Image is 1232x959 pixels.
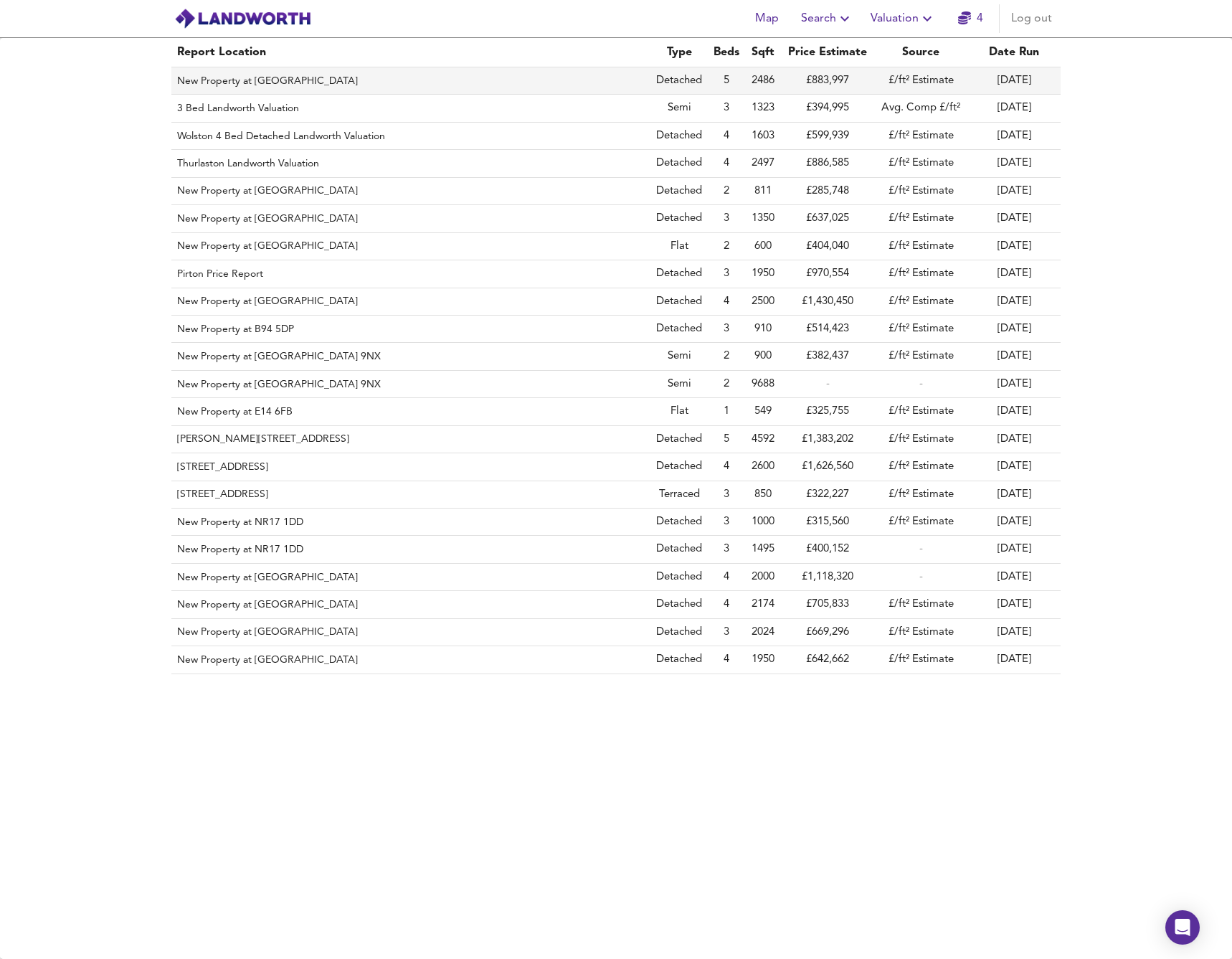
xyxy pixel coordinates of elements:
[745,150,781,177] td: 2497
[708,260,745,288] td: 3
[157,38,1075,674] table: simple table
[708,233,745,260] td: 2
[967,426,1061,453] td: [DATE]
[781,260,874,288] td: £970,554
[781,564,874,591] td: £1,118,320
[967,233,1061,260] td: [DATE]
[919,544,923,554] span: -
[751,44,775,61] div: Sqft
[708,205,745,232] td: 3
[781,205,874,232] td: £637,025
[171,591,650,618] th: New Property at [GEOGRAPHIC_DATA]
[708,67,745,95] td: 5
[708,536,745,563] td: 3
[708,481,745,509] td: 3
[781,178,874,205] td: £285,748
[967,67,1061,95] td: [DATE]
[967,260,1061,288] td: [DATE]
[171,536,650,563] th: New Property at NR17 1DD
[650,316,708,343] td: Detached
[650,591,708,618] td: Detached
[781,509,874,536] td: £315,560
[967,564,1061,591] td: [DATE]
[781,591,874,618] td: £705,833
[745,67,781,95] td: 2486
[650,646,708,674] td: Detached
[919,379,923,389] span: -
[745,205,781,232] td: 1350
[874,316,967,343] td: £/ft² Estimate
[650,233,708,260] td: Flat
[781,95,874,122] td: £394,995
[967,509,1061,536] td: [DATE]
[967,481,1061,509] td: [DATE]
[650,426,708,453] td: Detached
[708,371,745,398] td: 2
[874,509,967,536] td: £/ft² Estimate
[171,233,650,260] th: New Property at [GEOGRAPHIC_DATA]
[708,564,745,591] td: 4
[650,536,708,563] td: Detached
[874,426,967,453] td: £/ft² Estimate
[745,95,781,122] td: 1323
[967,205,1061,232] td: [DATE]
[708,398,745,425] td: 1
[650,453,708,481] td: Detached
[745,123,781,150] td: 1603
[801,9,853,29] span: Search
[871,9,936,29] span: Valuation
[745,260,781,288] td: 1950
[650,150,708,177] td: Detached
[865,4,942,33] button: Valuation
[919,572,923,582] span: -
[1165,910,1200,945] div: Open Intercom Messenger
[781,481,874,509] td: £322,227
[967,646,1061,674] td: [DATE]
[650,260,708,288] td: Detached
[650,123,708,150] td: Detached
[781,398,874,425] td: £325,755
[745,398,781,425] td: 549
[745,233,781,260] td: 600
[650,509,708,536] td: Detached
[171,646,650,674] th: New Property at [GEOGRAPHIC_DATA]
[174,8,311,29] img: logo
[826,379,830,389] span: -
[967,619,1061,646] td: [DATE]
[171,481,650,509] th: [STREET_ADDRESS]
[745,371,781,398] td: 9688
[967,123,1061,150] td: [DATE]
[874,95,967,122] td: Avg. Comp £/ft²
[708,95,745,122] td: 3
[781,619,874,646] td: £669,296
[874,67,967,95] td: £/ft² Estimate
[745,453,781,481] td: 2600
[171,316,650,343] th: New Property at B94 5DP
[650,178,708,205] td: Detached
[708,453,745,481] td: 4
[781,67,874,95] td: £883,997
[787,44,868,61] div: Price Estimate
[171,38,650,67] th: Report Location
[874,453,967,481] td: £/ft² Estimate
[171,453,650,481] th: [STREET_ADDRESS]
[967,453,1061,481] td: [DATE]
[958,9,983,29] a: 4
[967,591,1061,618] td: [DATE]
[967,398,1061,425] td: [DATE]
[171,371,650,398] th: New Property at [GEOGRAPHIC_DATA] 9NX
[650,95,708,122] td: Semi
[745,509,781,536] td: 1000
[650,343,708,370] td: Semi
[171,398,650,425] th: New Property at E14 6FB
[745,426,781,453] td: 4592
[650,398,708,425] td: Flat
[171,288,650,316] th: New Property at [GEOGRAPHIC_DATA]
[749,9,784,29] span: Map
[171,619,650,646] th: New Property at [GEOGRAPHIC_DATA]
[1011,9,1052,29] span: Log out
[967,95,1061,122] td: [DATE]
[708,288,745,316] td: 4
[708,150,745,177] td: 4
[874,233,967,260] td: £/ft² Estimate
